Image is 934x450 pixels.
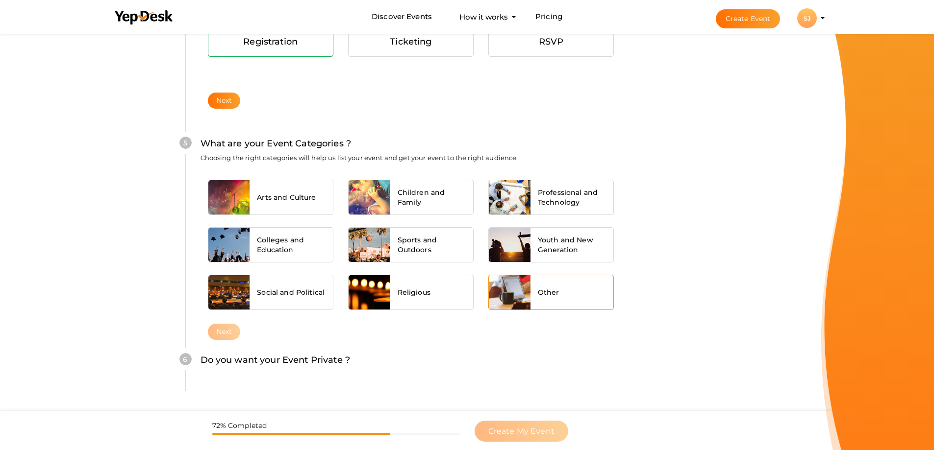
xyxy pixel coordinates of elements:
[797,8,817,28] div: SJ
[257,287,325,297] span: Social and Political
[201,137,351,151] label: What are your Event Categories ?
[538,287,559,297] span: Other
[201,353,350,367] label: Do you want your Event Private ?
[538,188,606,207] span: Professional and Technology
[208,93,241,109] button: Next
[390,36,431,47] span: Ticketing
[794,8,820,28] button: SJ
[539,36,564,47] span: RSVP
[398,188,466,207] span: Children and Family
[475,421,568,442] button: Create My Event
[179,137,192,149] div: 5
[797,15,817,22] profile-pic: SJ
[398,235,466,255] span: Sports and Outdoors
[243,36,298,47] span: Registration
[372,8,432,26] a: Discover Events
[716,9,781,28] button: Create Event
[257,192,316,202] span: Arts and Culture
[257,235,326,255] span: Colleges and Education
[208,324,241,340] button: Next
[212,421,267,430] label: 72% Completed
[201,153,518,163] label: Choosing the right categories will help us list your event and get your event to the right audience.
[488,426,555,436] span: Create My Event
[398,287,430,297] span: Religious
[456,8,511,26] button: How it works
[535,8,562,26] a: Pricing
[179,353,192,365] div: 6
[538,235,606,255] span: Youth and New Generation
